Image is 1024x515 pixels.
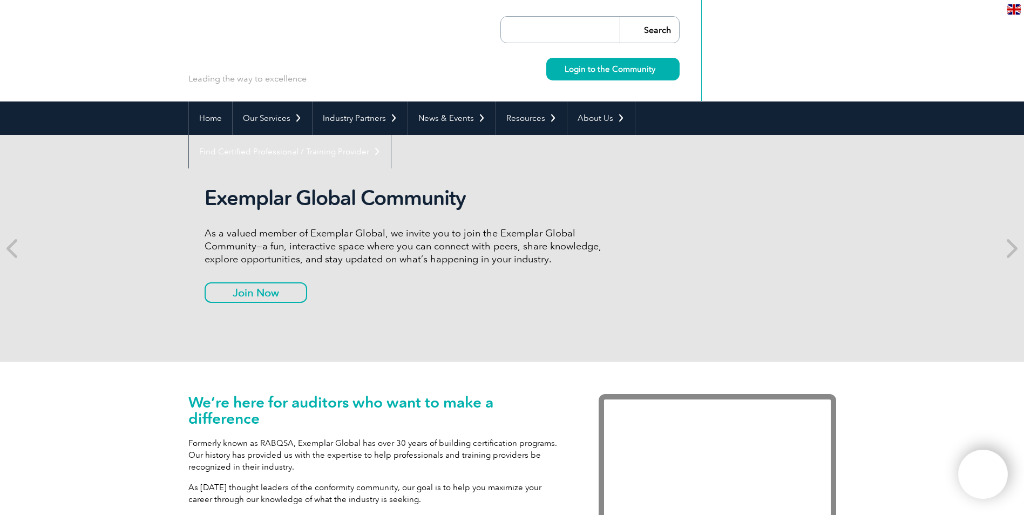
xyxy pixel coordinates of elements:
[655,66,661,72] img: svg+xml;nitro-empty-id=MzcwOjIyMw==-1;base64,PHN2ZyB2aWV3Qm94PSIwIDAgMTEgMTEiIHdpZHRoPSIxMSIgaGVp...
[188,73,307,85] p: Leading the way to excellence
[205,186,609,211] h2: Exemplar Global Community
[189,135,391,168] a: Find Certified Professional / Training Provider
[205,282,307,303] a: Join Now
[233,101,312,135] a: Our Services
[313,101,408,135] a: Industry Partners
[620,17,679,43] input: Search
[188,482,566,505] p: As [DATE] thought leaders of the conformity community, our goal is to help you maximize your care...
[567,101,635,135] a: About Us
[205,227,609,266] p: As a valued member of Exemplar Global, we invite you to join the Exemplar Global Community—a fun,...
[188,394,566,426] h1: We’re here for auditors who want to make a difference
[546,58,680,80] a: Login to the Community
[969,461,996,488] img: svg+xml;nitro-empty-id=MTgxNToxMTY=-1;base64,PHN2ZyB2aWV3Qm94PSIwIDAgNDAwIDQwMCIgd2lkdGg9IjQwMCIg...
[496,101,567,135] a: Resources
[1007,4,1021,15] img: en
[188,437,566,473] p: Formerly known as RABQSA, Exemplar Global has over 30 years of building certification programs. O...
[189,101,232,135] a: Home
[408,101,496,135] a: News & Events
